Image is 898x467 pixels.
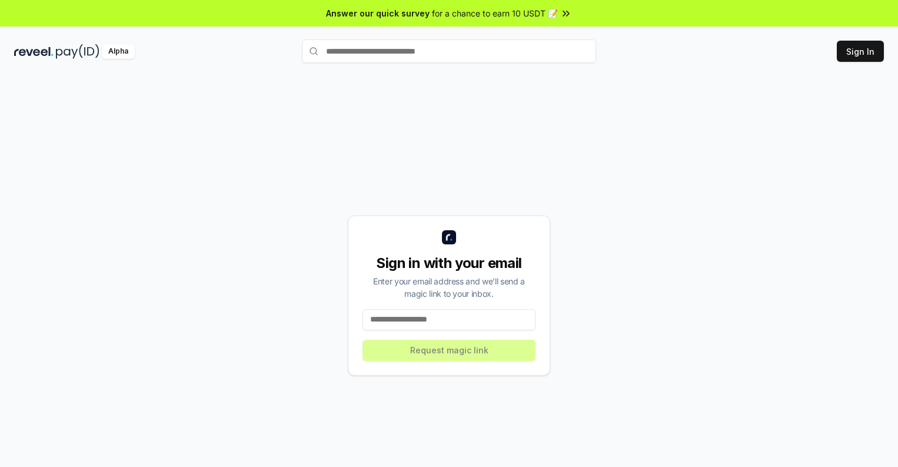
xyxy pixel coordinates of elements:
[14,44,54,59] img: reveel_dark
[442,230,456,244] img: logo_small
[362,254,536,273] div: Sign in with your email
[362,275,536,300] div: Enter your email address and we’ll send a magic link to your inbox.
[432,7,558,19] span: for a chance to earn 10 USDT 📝
[56,44,99,59] img: pay_id
[837,41,884,62] button: Sign In
[102,44,135,59] div: Alpha
[326,7,430,19] span: Answer our quick survey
